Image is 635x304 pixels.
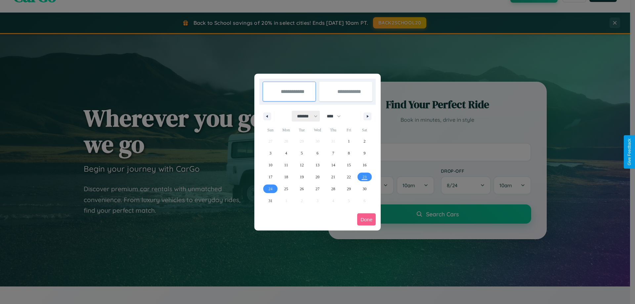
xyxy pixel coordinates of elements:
[332,147,334,159] span: 7
[363,147,365,159] span: 9
[341,147,357,159] button: 8
[263,159,278,171] button: 10
[357,135,372,147] button: 2
[278,125,294,135] span: Mon
[362,183,366,195] span: 30
[310,183,325,195] button: 27
[347,159,351,171] span: 15
[284,183,288,195] span: 25
[331,159,335,171] span: 14
[310,125,325,135] span: Wed
[300,171,304,183] span: 19
[357,213,376,226] button: Done
[325,183,341,195] button: 28
[263,147,278,159] button: 3
[263,183,278,195] button: 24
[325,147,341,159] button: 7
[284,159,288,171] span: 11
[263,171,278,183] button: 17
[362,159,366,171] span: 16
[301,147,303,159] span: 5
[278,171,294,183] button: 18
[325,171,341,183] button: 21
[294,147,310,159] button: 5
[357,183,372,195] button: 30
[325,159,341,171] button: 14
[310,159,325,171] button: 13
[310,147,325,159] button: 6
[341,159,357,171] button: 15
[362,171,366,183] span: 23
[348,135,350,147] span: 1
[284,171,288,183] span: 18
[294,159,310,171] button: 12
[331,171,335,183] span: 21
[357,147,372,159] button: 9
[269,183,273,195] span: 24
[331,183,335,195] span: 28
[325,125,341,135] span: Thu
[341,135,357,147] button: 1
[316,159,319,171] span: 13
[347,183,351,195] span: 29
[294,171,310,183] button: 19
[341,125,357,135] span: Fri
[341,171,357,183] button: 22
[357,125,372,135] span: Sat
[278,147,294,159] button: 4
[357,171,372,183] button: 23
[316,183,319,195] span: 27
[363,135,365,147] span: 2
[269,171,273,183] span: 17
[285,147,287,159] span: 4
[341,183,357,195] button: 29
[347,171,351,183] span: 22
[300,159,304,171] span: 12
[627,139,632,165] div: Give Feedback
[263,195,278,207] button: 31
[269,159,273,171] span: 10
[310,171,325,183] button: 20
[269,195,273,207] span: 31
[263,125,278,135] span: Sun
[270,147,272,159] span: 3
[294,183,310,195] button: 26
[316,171,319,183] span: 20
[300,183,304,195] span: 26
[357,159,372,171] button: 16
[278,183,294,195] button: 25
[348,147,350,159] span: 8
[278,159,294,171] button: 11
[317,147,318,159] span: 6
[294,125,310,135] span: Tue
